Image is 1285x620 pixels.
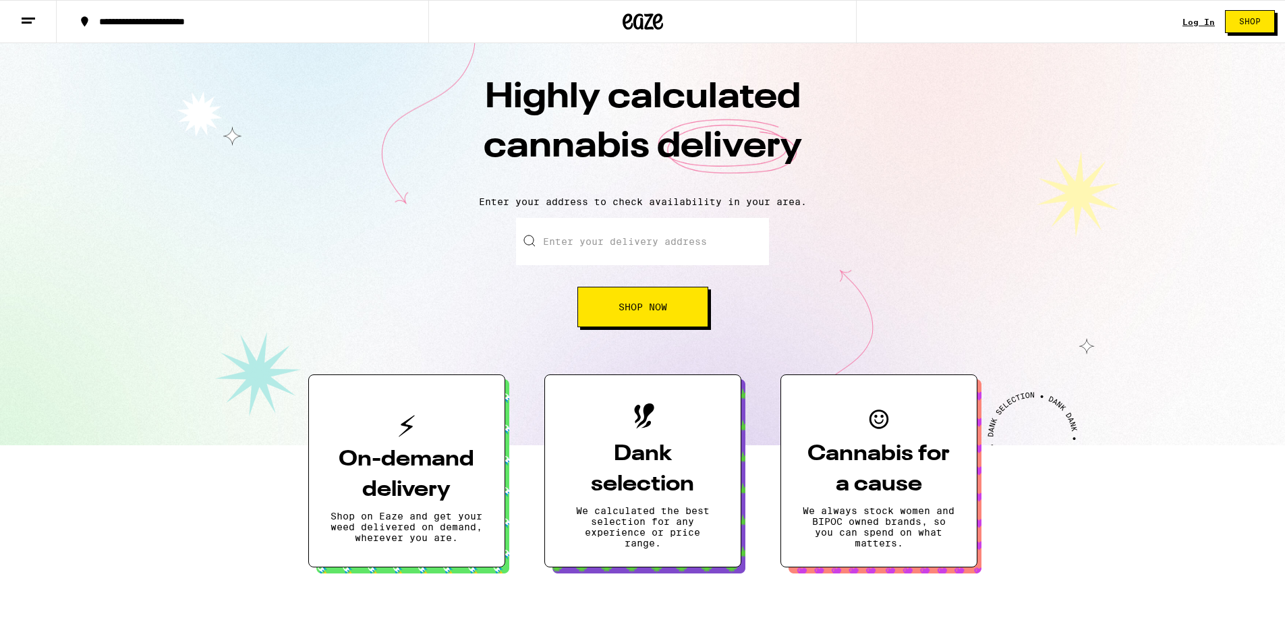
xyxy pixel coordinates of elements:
[803,505,955,548] p: We always stock women and BIPOC owned brands, so you can spend on what matters.
[331,445,483,505] h3: On-demand delivery
[308,374,505,567] button: On-demand deliveryShop on Eaze and get your weed delivered on demand, wherever you are.
[331,511,483,543] p: Shop on Eaze and get your weed delivered on demand, wherever you are.
[567,505,719,548] p: We calculated the best selection for any experience or price range.
[577,287,708,327] button: Shop Now
[1239,18,1261,26] span: Shop
[407,74,879,186] h1: Highly calculated cannabis delivery
[1215,10,1285,33] a: Shop
[1182,18,1215,26] a: Log In
[619,302,667,312] span: Shop Now
[567,439,719,500] h3: Dank selection
[1225,10,1275,33] button: Shop
[13,196,1272,207] p: Enter your address to check availability in your area.
[544,374,741,567] button: Dank selectionWe calculated the best selection for any experience or price range.
[803,439,955,500] h3: Cannabis for a cause
[516,218,769,265] input: Enter your delivery address
[780,374,977,567] button: Cannabis for a causeWe always stock women and BIPOC owned brands, so you can spend on what matters.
